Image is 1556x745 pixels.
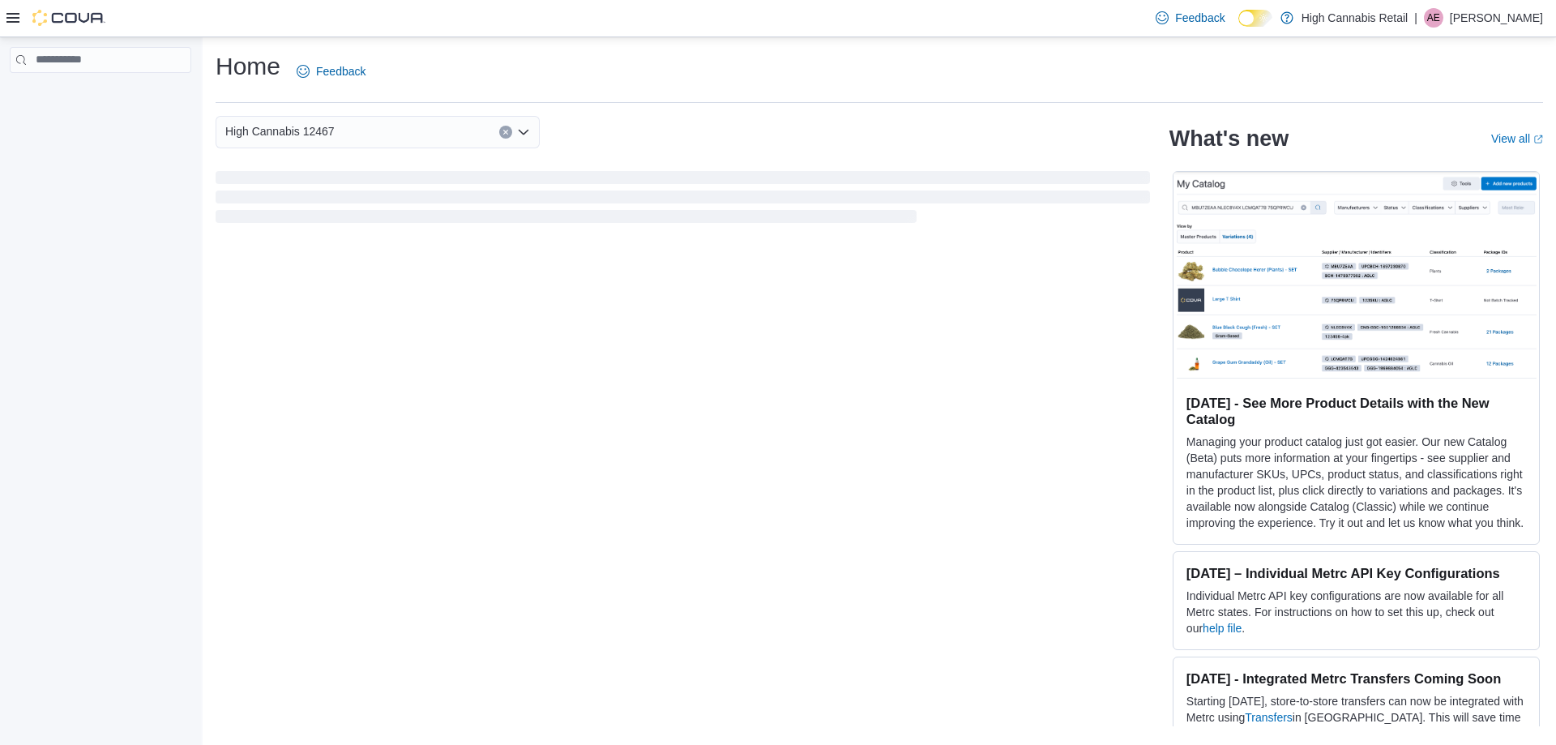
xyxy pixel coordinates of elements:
[1169,126,1289,152] h2: What's new
[316,63,365,79] span: Feedback
[1427,8,1440,28] span: AE
[225,122,335,141] span: High Cannabis 12467
[1424,8,1443,28] div: Amaris Edwards
[1186,670,1526,687] h3: [DATE] - Integrated Metrc Transfers Coming Soon
[1175,10,1225,26] span: Feedback
[1245,711,1293,724] a: Transfers
[1186,395,1526,427] h3: [DATE] - See More Product Details with the New Catalog
[517,126,530,139] button: Open list of options
[1238,10,1272,27] input: Dark Mode
[1186,565,1526,581] h3: [DATE] – Individual Metrc API Key Configurations
[290,55,372,88] a: Feedback
[1186,588,1526,636] p: Individual Metrc API key configurations are now available for all Metrc states. For instructions ...
[1203,622,1242,635] a: help file
[1491,132,1543,145] a: View allExternal link
[1302,8,1409,28] p: High Cannabis Retail
[1533,135,1543,144] svg: External link
[1238,27,1239,28] span: Dark Mode
[216,174,1150,226] span: Loading
[499,126,512,139] button: Clear input
[32,10,105,26] img: Cova
[216,50,280,83] h1: Home
[10,76,191,115] nav: Complex example
[1450,8,1543,28] p: [PERSON_NAME]
[1414,8,1417,28] p: |
[1149,2,1231,34] a: Feedback
[1186,434,1526,531] p: Managing your product catalog just got easier. Our new Catalog (Beta) puts more information at yo...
